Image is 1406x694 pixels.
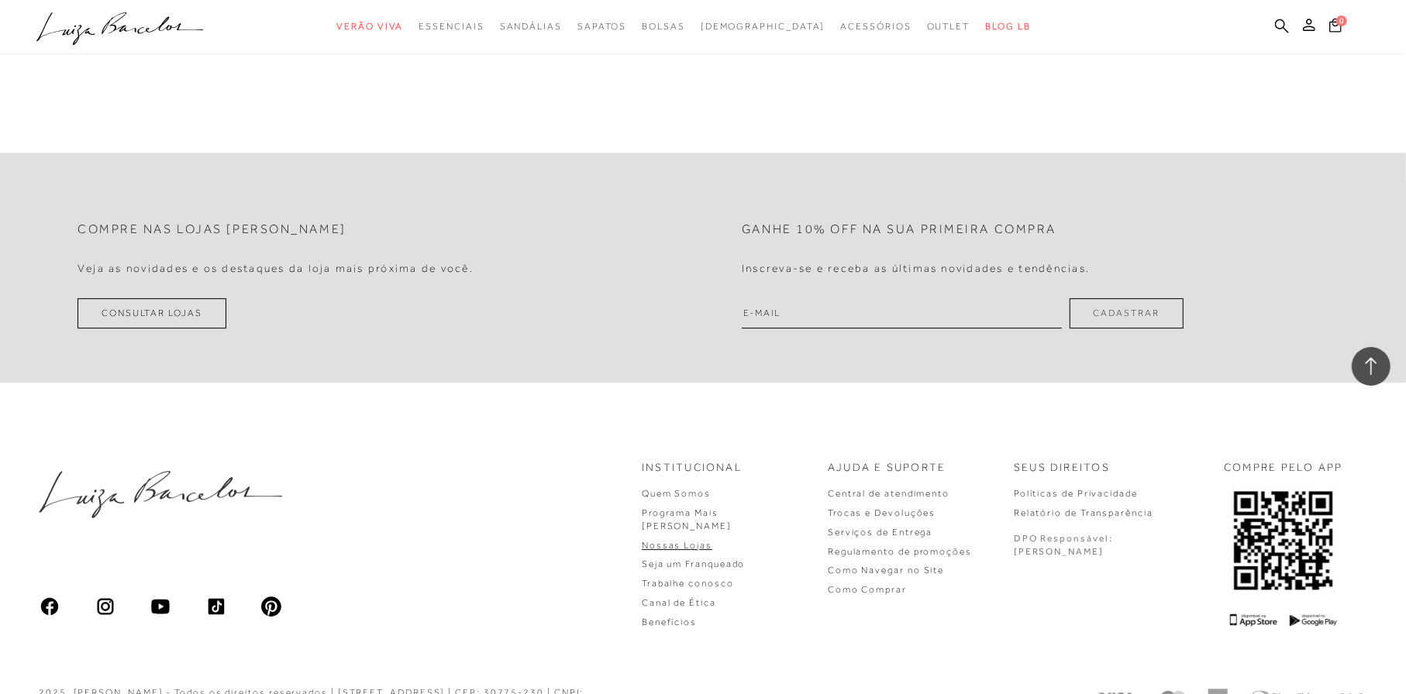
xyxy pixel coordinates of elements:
[742,222,1056,237] h2: Ganhe 10% off na sua primeira compra
[642,460,743,476] p: Institucional
[419,21,484,32] span: Essenciais
[1232,487,1335,593] img: QRCODE
[1325,17,1346,38] button: 0
[1224,460,1343,476] p: COMPRE PELO APP
[1014,488,1138,499] a: Políticas de Privacidade
[642,12,685,41] a: categoryNavScreenReaderText
[78,298,226,328] a: Consultar Lojas
[642,558,746,569] a: Seja um Franqueado
[1070,298,1184,328] button: Cadastrar
[642,488,711,499] a: Quem Somos
[742,298,1062,328] input: E-mail
[500,21,562,32] span: Sandálias
[742,262,1090,275] h4: Inscreva-se e receba as últimas novidades e tendências.
[39,471,282,518] img: luiza-barcelos.png
[985,21,1030,32] span: BLOG LB
[1014,532,1113,558] p: DPO Responsável: [PERSON_NAME]
[841,12,911,41] a: categoryNavScreenReaderText
[336,21,403,32] span: Verão Viva
[205,596,227,617] img: tiktok
[701,21,825,32] span: [DEMOGRAPHIC_DATA]
[642,617,697,627] a: Benefícios
[927,12,970,41] a: categoryNavScreenReaderText
[642,21,685,32] span: Bolsas
[1230,613,1277,627] img: App Store Logo
[985,12,1030,41] a: BLOG LB
[78,262,474,275] h4: Veja as novidades e os destaques da loja mais próxima de você.
[1290,613,1337,627] img: Google Play Logo
[1336,15,1347,26] span: 0
[336,12,403,41] a: categoryNavScreenReaderText
[419,12,484,41] a: categoryNavScreenReaderText
[95,596,116,617] img: instagram_material_outline
[841,21,911,32] span: Acessórios
[828,527,932,538] a: Serviços de Entrega
[828,546,972,557] a: Regulamento de promoções
[642,578,734,589] a: Trabalhe conosco
[642,540,712,551] a: Nossas Lojas
[642,597,716,608] a: Canal de Ética
[828,584,907,595] a: Como Comprar
[1014,507,1153,518] a: Relatório de Transparência
[828,488,949,499] a: Central de atendimento
[260,596,282,617] img: pinterest_ios_filled
[642,507,732,531] a: Programa Mais [PERSON_NAME]
[927,21,970,32] span: Outlet
[500,12,562,41] a: categoryNavScreenReaderText
[828,565,944,575] a: Como Navegar no Site
[577,12,626,41] a: categoryNavScreenReaderText
[150,596,171,617] img: youtube_material_rounded
[828,507,936,518] a: Trocas e Devoluções
[701,12,825,41] a: noSubCategoriesText
[1014,460,1110,476] p: Seus Direitos
[577,21,626,32] span: Sapatos
[39,596,60,617] img: facebook_ios_glyph
[78,222,346,237] h2: Compre nas lojas [PERSON_NAME]
[828,460,946,476] p: Ajuda e Suporte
